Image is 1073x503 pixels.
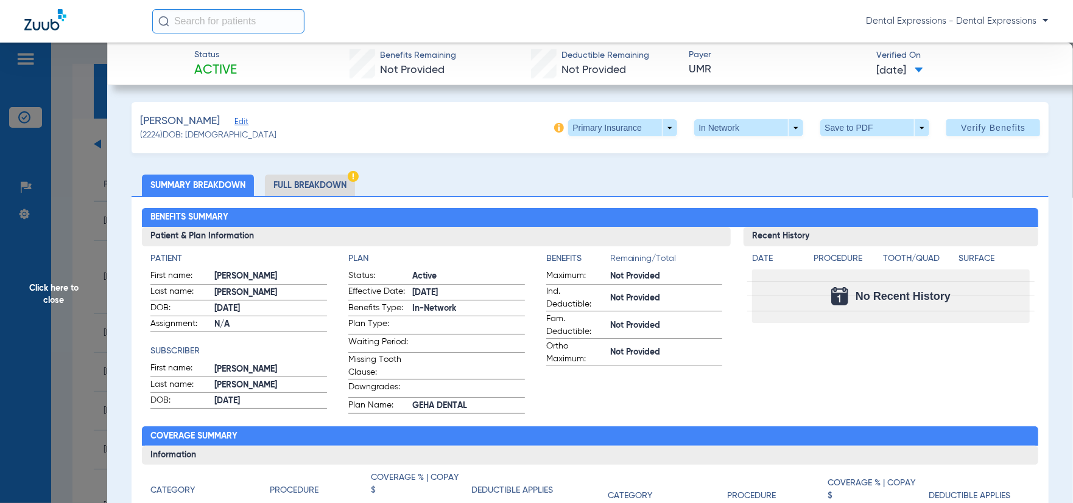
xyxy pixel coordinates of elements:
h3: Patient & Plan Information [142,227,731,246]
img: Zuub Logo [24,9,66,30]
app-breakdown-title: Tooth/Quad [883,252,954,269]
span: Not Provided [380,64,445,75]
span: Benefits Remaining [380,49,456,62]
h4: Procedure [814,252,879,265]
h4: Date [752,252,803,265]
span: First name: [150,269,210,284]
app-breakdown-title: Coverage % | Copay $ [371,471,472,501]
h4: Subscriber [150,345,327,358]
span: Ind. Deductible: [546,285,606,311]
span: Remaining/Total [610,252,723,269]
h4: Benefits [546,252,610,265]
span: Verify Benefits [961,123,1026,133]
span: Fam. Deductible: [546,313,606,338]
h4: Patient [150,252,327,265]
span: Waiting Period: [348,336,408,352]
span: Not Provided [561,64,626,75]
span: DOB: [150,302,210,316]
h2: Coverage Summary [142,426,1038,446]
span: Not Provided [610,270,723,283]
span: First name: [150,362,210,376]
span: GEHA DENTAL [412,400,525,412]
app-breakdown-title: Procedure [814,252,879,269]
span: Effective Date: [348,285,408,300]
span: [DATE] [876,63,923,78]
h4: Plan [348,252,525,265]
button: In Network [694,119,803,136]
h4: Procedure [727,490,776,502]
h4: Procedure [270,484,318,497]
span: Not Provided [610,346,723,359]
h4: Coverage % | Copay $ [371,471,465,497]
button: Save to PDF [820,119,929,136]
span: Missing Tooth Clause: [348,353,408,379]
span: No Recent History [856,290,951,302]
img: Hazard [348,171,359,182]
span: [PERSON_NAME] [214,363,327,376]
span: Ortho Maximum: [546,340,606,366]
span: Payer [689,49,866,61]
li: Summary Breakdown [142,175,254,196]
h4: Category [150,484,195,497]
span: Maximum: [546,269,606,284]
li: Full Breakdown [265,175,355,196]
span: Deductible Remaining [561,49,649,62]
h4: Tooth/Quad [883,252,954,265]
span: Last name: [150,378,210,393]
span: N/A [214,318,327,331]
h4: Deductible Applies [929,490,1010,502]
h2: Benefits Summary [142,208,1038,227]
button: Verify Benefits [946,119,1040,136]
h4: Category [608,490,652,502]
span: [DATE] [412,286,525,299]
span: Benefits Type: [348,302,408,316]
app-breakdown-title: Surface [959,252,1030,269]
span: DOB: [150,394,210,409]
span: Last name: [150,285,210,300]
span: Active [194,62,237,79]
img: Search Icon [158,16,169,27]
span: [DATE] [214,302,327,315]
span: UMR [689,62,866,77]
span: Verified On [876,49,1053,62]
span: Not Provided [610,292,723,305]
h4: Surface [959,252,1030,265]
span: In-Network [412,302,525,315]
img: Calendar [831,287,848,305]
span: Dental Expressions - Dental Expressions [866,15,1049,27]
app-breakdown-title: Benefits [546,252,610,269]
h4: Deductible Applies [472,484,554,497]
span: [DATE] [214,395,327,408]
span: Not Provided [610,319,723,332]
span: [PERSON_NAME] [214,286,327,299]
span: [PERSON_NAME] [214,379,327,392]
span: Plan Name: [348,399,408,414]
app-breakdown-title: Category [150,471,270,501]
span: Edit [234,117,245,129]
img: info-icon [554,123,564,133]
app-breakdown-title: Deductible Applies [472,471,573,501]
span: [PERSON_NAME] [214,270,327,283]
span: Downgrades: [348,381,408,397]
span: (2224) DOB: [DEMOGRAPHIC_DATA] [140,129,276,142]
span: Plan Type: [348,317,408,334]
app-breakdown-title: Procedure [270,471,371,501]
h3: Recent History [744,227,1038,246]
span: Status [194,49,237,61]
h3: Information [142,446,1038,465]
iframe: Chat Widget [1012,445,1073,503]
input: Search for patients [152,9,304,33]
button: Primary Insurance [568,119,677,136]
span: Assignment: [150,317,210,332]
span: Active [412,270,525,283]
span: Status: [348,269,408,284]
span: [PERSON_NAME] [140,114,220,129]
app-breakdown-title: Date [752,252,803,269]
h4: Coverage % | Copay $ [828,477,923,502]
